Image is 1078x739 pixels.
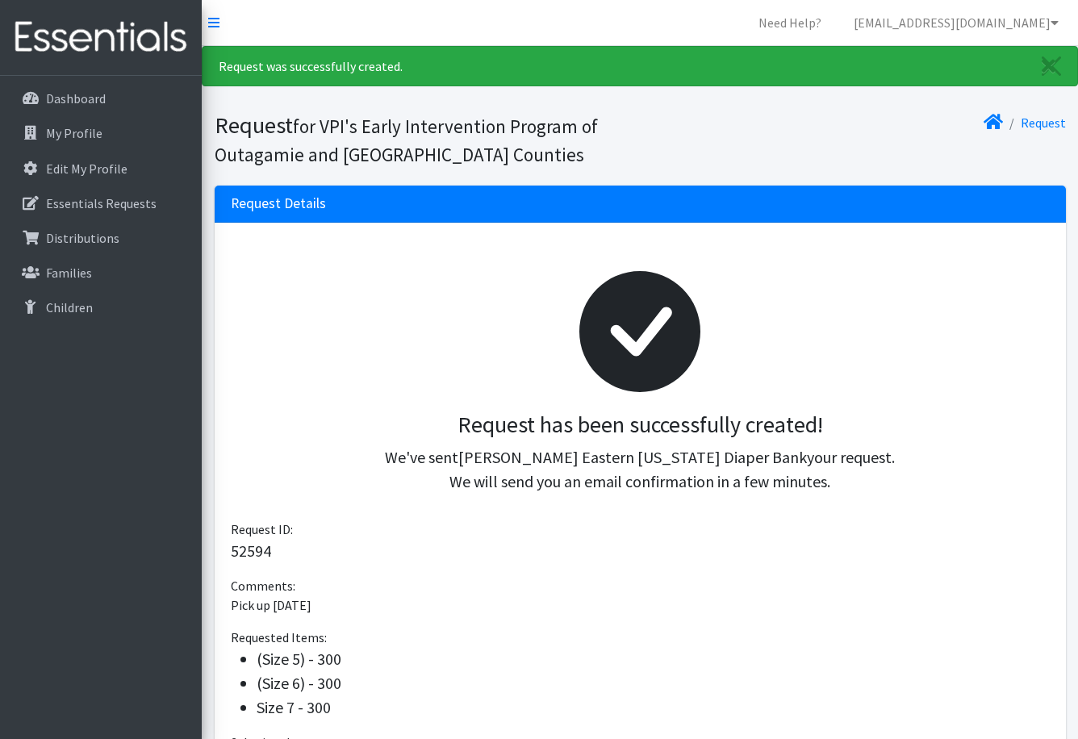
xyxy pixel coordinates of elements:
[244,445,1037,494] p: We've sent your request. We will send you an email confirmation in a few minutes.
[257,695,1050,720] li: Size 7 - 300
[46,299,93,315] p: Children
[6,82,195,115] a: Dashboard
[257,671,1050,695] li: (Size 6) - 300
[746,6,834,39] a: Need Help?
[244,411,1037,439] h3: Request has been successfully created!
[257,647,1050,671] li: (Size 5) - 300
[46,125,102,141] p: My Profile
[215,111,634,167] h1: Request
[46,265,92,281] p: Families
[231,539,1050,563] p: 52594
[231,595,1050,615] p: Pick up [DATE]
[46,161,127,177] p: Edit My Profile
[841,6,1072,39] a: [EMAIL_ADDRESS][DOMAIN_NAME]
[231,578,295,594] span: Comments:
[46,195,157,211] p: Essentials Requests
[1026,47,1077,86] a: Close
[46,230,119,246] p: Distributions
[6,291,195,324] a: Children
[6,117,195,149] a: My Profile
[202,46,1078,86] div: Request was successfully created.
[1021,115,1066,131] a: Request
[215,115,598,166] small: for VPI's Early Intervention Program of Outagamie and [GEOGRAPHIC_DATA] Counties
[6,152,195,185] a: Edit My Profile
[6,222,195,254] a: Distributions
[46,90,106,106] p: Dashboard
[6,10,195,65] img: HumanEssentials
[231,629,327,645] span: Requested Items:
[231,521,293,537] span: Request ID:
[231,195,326,212] h3: Request Details
[6,257,195,289] a: Families
[458,447,807,467] span: [PERSON_NAME] Eastern [US_STATE] Diaper Bank
[6,187,195,219] a: Essentials Requests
